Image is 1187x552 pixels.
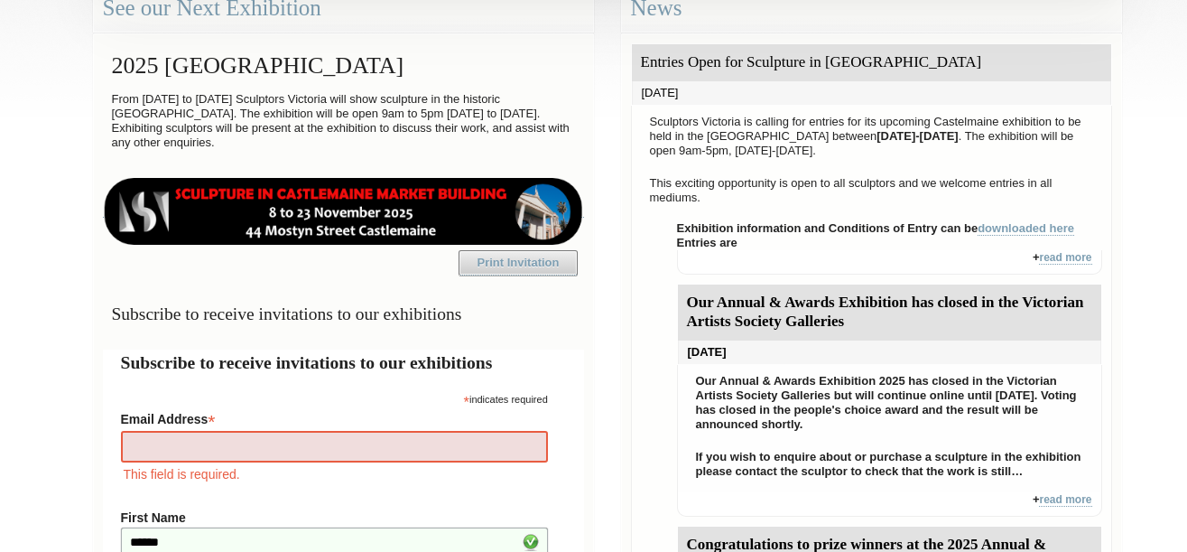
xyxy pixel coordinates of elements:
[677,250,1102,275] div: +
[632,81,1111,105] div: [DATE]
[678,285,1101,341] div: Our Annual & Awards Exhibition has closed in the Victorian Artists Society Galleries
[641,172,1102,210] p: This exciting opportunity is open to all sculptors and we welcome entries in all mediums.
[687,370,1092,436] p: Our Annual & Awards Exhibition 2025 has closed in the Victorian Artists Society Galleries but wil...
[121,389,548,407] div: indicates required
[1039,493,1091,507] a: read more
[978,221,1074,236] a: downloaded here
[121,464,548,484] div: This field is required.
[103,296,584,332] h3: Subscribe to receive invitations to our exhibitions
[687,445,1092,483] p: If you wish to enquire about or purchase a sculpture in the exhibition please contact the sculpto...
[632,44,1111,81] div: Entries Open for Sculpture in [GEOGRAPHIC_DATA]
[103,178,584,245] img: castlemaine-ldrbd25v2.png
[121,407,548,428] label: Email Address
[103,88,584,154] p: From [DATE] to [DATE] Sculptors Victoria will show sculpture in the historic [GEOGRAPHIC_DATA]. T...
[641,110,1102,163] p: Sculptors Victoria is calling for entries for its upcoming Castelmaine exhibition to be held in t...
[459,250,578,276] a: Print Invitation
[1039,251,1091,265] a: read more
[103,43,584,88] h2: 2025 [GEOGRAPHIC_DATA]
[121,510,548,525] label: First Name
[876,129,959,143] strong: [DATE]-[DATE]
[677,221,1075,236] strong: Exhibition information and Conditions of Entry can be
[677,492,1102,517] div: +
[121,350,566,376] h2: Subscribe to receive invitations to our exhibitions
[678,341,1101,364] div: [DATE]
